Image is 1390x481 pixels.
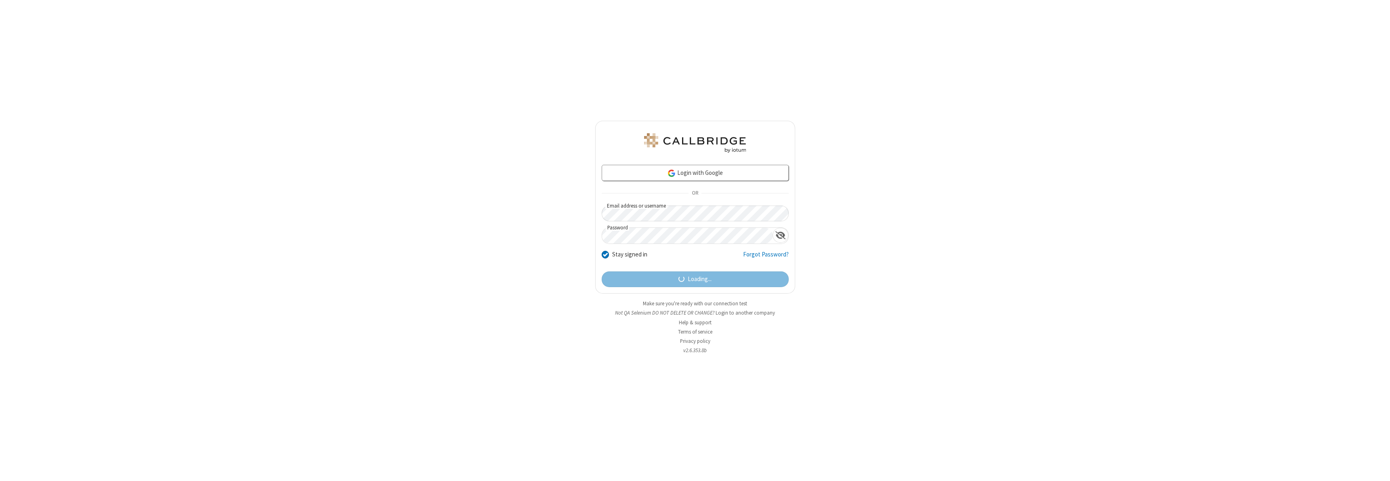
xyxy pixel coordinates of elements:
[595,347,795,354] li: v2.6.353.8b
[602,165,789,181] a: Login with Google
[595,309,795,317] li: Not QA Selenium DO NOT DELETE OR CHANGE?
[773,228,788,243] div: Show password
[743,250,789,265] a: Forgot Password?
[716,309,775,317] button: Login to another company
[612,250,647,259] label: Stay signed in
[642,133,748,153] img: QA Selenium DO NOT DELETE OR CHANGE
[679,319,712,326] a: Help & support
[602,206,789,221] input: Email address or username
[678,328,712,335] a: Terms of service
[602,271,789,288] button: Loading...
[643,300,747,307] a: Make sure you're ready with our connection test
[602,228,773,244] input: Password
[689,188,701,199] span: OR
[680,338,710,344] a: Privacy policy
[667,169,676,178] img: google-icon.png
[688,275,712,284] span: Loading...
